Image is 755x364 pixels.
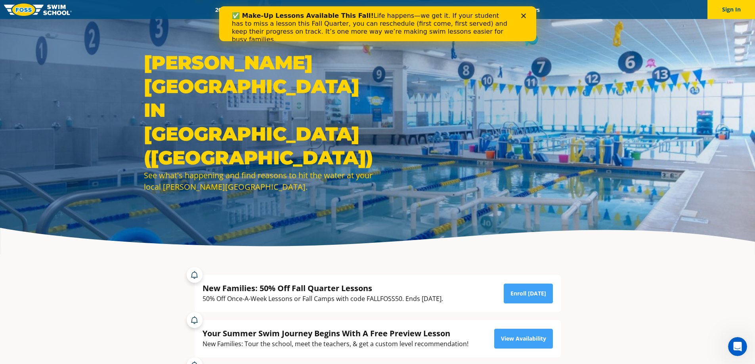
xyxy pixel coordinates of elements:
[144,170,374,192] div: See what's happening and find reasons to hit the water at your local [PERSON_NAME][GEOGRAPHIC_DATA].
[4,4,72,16] img: FOSS Swim School Logo
[208,6,258,13] a: 2025 Calendar
[258,6,291,13] a: Schools
[203,293,443,304] div: 50% Off Once-A-Week Lessons or Fall Camps with code FALLFOSS50. Ends [DATE].
[144,51,374,170] h1: [PERSON_NAME][GEOGRAPHIC_DATA] in [GEOGRAPHIC_DATA] ([GEOGRAPHIC_DATA])
[494,329,553,349] a: View Availability
[514,6,547,13] a: Careers
[13,6,292,37] div: Life happens—we get it. If your student has to miss a lesson this Fall Quarter, you can reschedul...
[302,7,310,12] div: Close
[219,6,536,41] iframe: Intercom live chat banner
[203,283,443,293] div: New Families: 50% Off Fall Quarter Lessons
[489,6,514,13] a: Blog
[361,6,405,13] a: About FOSS
[203,328,468,339] div: Your Summer Swim Journey Begins With A Free Preview Lesson
[728,337,747,356] iframe: Intercom live chat
[504,284,553,303] a: Enroll [DATE]
[405,6,489,13] a: Swim Like [PERSON_NAME]
[291,6,361,13] a: Swim Path® Program
[13,6,155,13] b: ✅ Make-Up Lessons Available This Fall!
[203,339,468,349] div: New Families: Tour the school, meet the teachers, & get a custom level recommendation!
